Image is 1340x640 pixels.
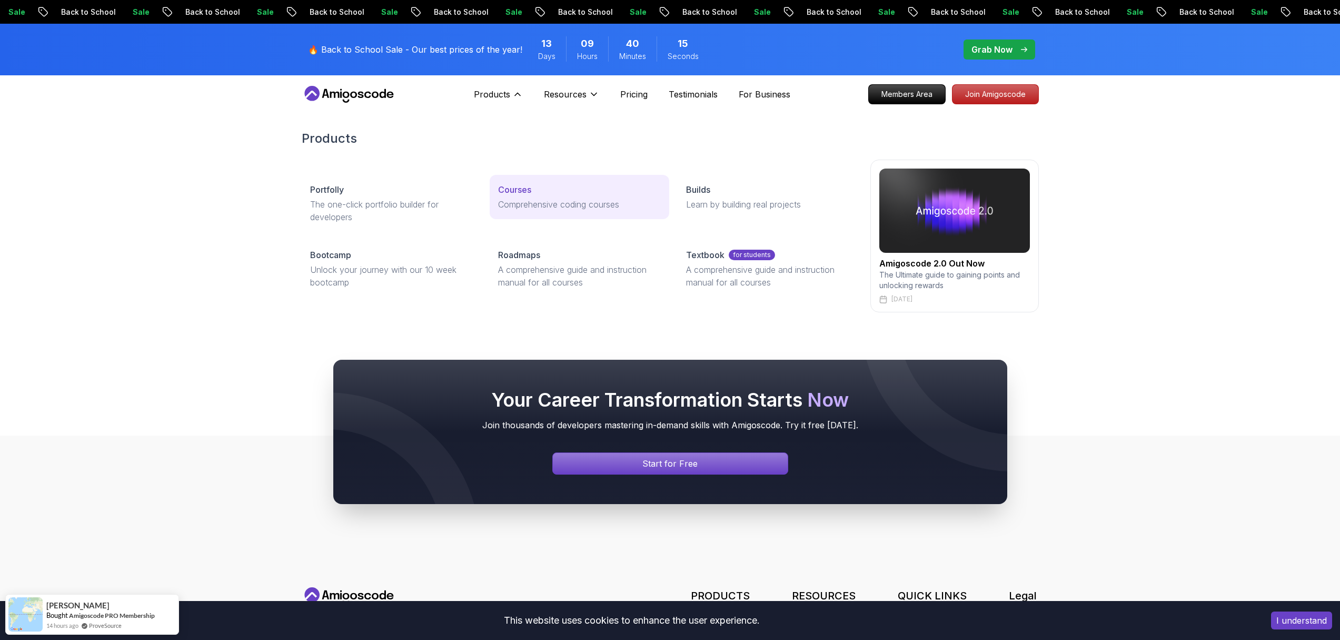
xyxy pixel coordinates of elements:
div: This website uses cookies to enhance the user experience. [8,609,1255,632]
a: Signin page [552,452,788,475]
span: 9 Hours [581,36,594,51]
h2: Amigoscode 2.0 Out Now [879,257,1030,270]
p: Builds [686,183,710,196]
p: Sale [848,7,881,17]
h3: Legal [1009,588,1039,603]
p: Portfolly [310,183,344,196]
p: Products [474,88,510,101]
p: A comprehensive guide and instruction manual for all courses [686,263,849,289]
p: Back to School [1025,7,1096,17]
p: Sale [226,7,260,17]
p: Back to School [1149,7,1220,17]
p: Back to School [528,7,599,17]
h2: Your Career Transformation Starts [354,389,986,410]
p: A comprehensive guide and instruction manual for all courses [498,263,661,289]
a: Join Amigoscode [952,84,1039,104]
p: Sale [475,7,509,17]
p: Sale [1220,7,1254,17]
button: Products [474,88,523,109]
p: Sale [102,7,136,17]
p: The one-click portfolio builder for developers [310,198,473,223]
a: BuildsLearn by building real projects [678,175,857,219]
p: Sale [351,7,384,17]
img: amigoscode 2.0 [879,169,1030,253]
h3: RESOURCES [792,588,856,603]
p: Members Area [869,85,945,104]
p: Grab Now [971,43,1013,56]
span: 40 Minutes [626,36,639,51]
p: Back to School [31,7,102,17]
p: Learn by building real projects [686,198,849,211]
p: Sale [599,7,633,17]
p: 🔥 Back to School Sale - Our best prices of the year! [308,43,522,56]
span: 14 hours ago [46,621,78,630]
p: Sale [1096,7,1130,17]
a: Pricing [620,88,648,101]
p: Back to School [776,7,848,17]
span: 13 Days [541,36,552,51]
span: 15 Seconds [678,36,688,51]
p: Back to School [279,7,351,17]
h3: PRODUCTS [691,588,750,603]
span: Minutes [619,51,646,62]
p: Resources [544,88,587,101]
p: Start for Free [642,457,698,470]
a: PortfollyThe one-click portfolio builder for developers [302,175,481,232]
a: ProveSource [89,621,122,630]
p: Textbook [686,249,724,261]
p: Courses [498,183,531,196]
p: Back to School [900,7,972,17]
a: For Business [739,88,790,101]
p: Back to School [403,7,475,17]
span: Days [538,51,555,62]
button: Resources [544,88,599,109]
a: CoursesComprehensive coding courses [490,175,669,219]
h2: Products [302,130,1039,147]
a: Members Area [868,84,946,104]
p: Sale [723,7,757,17]
p: The Ultimate guide to gaining points and unlocking rewards [879,270,1030,291]
span: Hours [577,51,598,62]
p: [DATE] [891,295,912,303]
p: for students [729,250,775,260]
span: [PERSON_NAME] [46,601,110,610]
p: Unlock your journey with our 10 week bootcamp [310,263,473,289]
p: Sale [972,7,1006,17]
a: RoadmapsA comprehensive guide and instruction manual for all courses [490,240,669,297]
a: Amigoscode PRO Membership [69,612,155,619]
span: Seconds [668,51,699,62]
p: Roadmaps [498,249,540,261]
a: BootcampUnlock your journey with our 10 week bootcamp [302,240,481,297]
p: Comprehensive coding courses [498,198,661,211]
span: Bought [46,611,68,619]
a: Testimonials [669,88,718,101]
span: Now [807,388,849,411]
p: Back to School [652,7,723,17]
img: provesource social proof notification image [8,597,43,632]
p: Back to School [155,7,226,17]
p: Join thousands of developers mastering in-demand skills with Amigoscode. Try it free [DATE]. [354,419,986,431]
button: Accept cookies [1271,612,1332,629]
a: Textbookfor studentsA comprehensive guide and instruction manual for all courses [678,240,857,297]
p: Join Amigoscode [952,85,1038,104]
h3: QUICK LINKS [898,588,967,603]
a: amigoscode 2.0Amigoscode 2.0 Out NowThe Ultimate guide to gaining points and unlocking rewards[DATE] [870,160,1039,312]
p: Bootcamp [310,249,351,261]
